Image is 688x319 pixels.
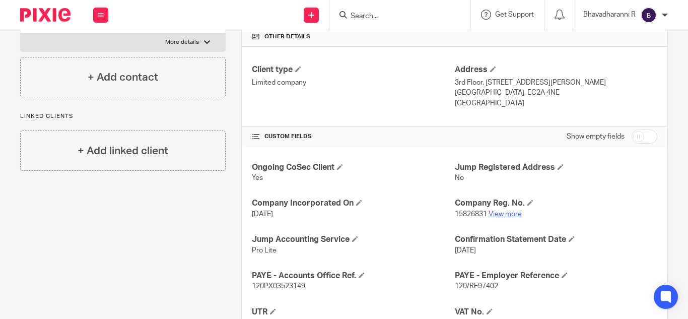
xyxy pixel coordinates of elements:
h4: Jump Accounting Service [252,234,454,245]
img: Pixie [20,8,71,22]
h4: Address [455,65,657,75]
img: svg%3E [641,7,657,23]
span: Yes [252,174,263,181]
h4: Jump Registered Address [455,162,657,173]
p: Bhavadharanni R [583,10,636,20]
span: Get Support [495,11,534,18]
p: [GEOGRAPHIC_DATA], EC2A 4NE [455,88,657,98]
h4: + Add contact [88,70,158,85]
span: 120PX03523149 [252,283,305,290]
h4: CUSTOM FIELDS [252,133,454,141]
h4: Company Incorporated On [252,198,454,209]
h4: PAYE - Accounts Office Ref. [252,271,454,281]
h4: + Add linked client [78,143,168,159]
a: View more [489,211,522,218]
p: 3rd Floor, [STREET_ADDRESS][PERSON_NAME] [455,78,657,88]
span: Pro Lite [252,247,277,254]
h4: UTR [252,307,454,317]
span: No [455,174,464,181]
label: Show empty fields [567,132,625,142]
h4: Company Reg. No. [455,198,657,209]
p: [GEOGRAPHIC_DATA] [455,98,657,108]
h4: VAT No. [455,307,657,317]
span: 15826831 [455,211,487,218]
span: [DATE] [455,247,476,254]
span: Other details [264,33,310,41]
h4: PAYE - Employer Reference [455,271,657,281]
h4: Client type [252,65,454,75]
p: Linked clients [20,112,226,120]
span: 120/RE97402 [455,283,498,290]
h4: Confirmation Statement Date [455,234,657,245]
p: Limited company [252,78,454,88]
h4: Ongoing CoSec Client [252,162,454,173]
span: [DATE] [252,211,273,218]
p: More details [165,38,199,46]
input: Search [350,12,440,21]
